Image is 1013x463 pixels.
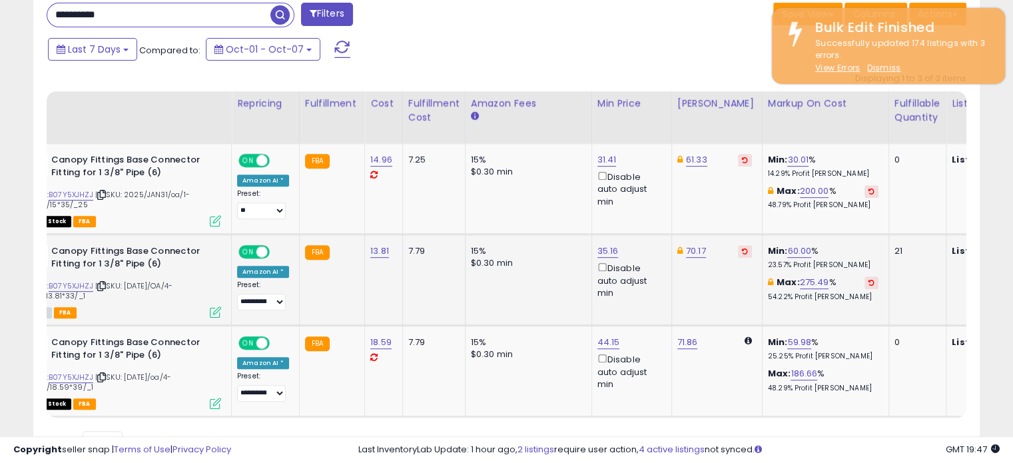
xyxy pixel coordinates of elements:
a: 14.96 [370,153,392,167]
span: Columns [853,7,895,21]
b: Max: [768,367,791,380]
div: % [768,276,878,301]
div: Disable auto adjust min [597,169,661,208]
div: $0.30 min [471,257,581,269]
div: Repricing [237,97,294,111]
a: 13.81 [370,244,389,258]
a: 35.16 [597,244,619,258]
div: ASIN: [21,154,221,225]
div: Amazon Fees [471,97,586,111]
div: 7.79 [408,245,455,257]
a: 2 listings [517,443,554,456]
a: 61.33 [686,153,707,167]
button: Filters [301,3,353,26]
p: 23.57% Profit [PERSON_NAME] [768,260,878,270]
a: 30.01 [787,153,809,167]
div: Fulfillment Cost [408,97,460,125]
a: 70.17 [686,244,706,258]
b: Canopy Fittings Base Connector Fitting for 1 3/8" Pipe (6) [51,336,213,364]
th: The percentage added to the cost of goods (COGS) that forms the calculator for Min & Max prices. [762,91,888,144]
small: FBA [305,245,330,260]
p: 48.79% Profit [PERSON_NAME] [768,201,878,210]
i: Revert to store-level Dynamic Max Price [742,248,748,254]
a: B07Y5XJHZJ [49,372,93,383]
div: 21 [894,245,936,257]
div: Preset: [237,372,289,402]
div: seller snap | | [13,444,231,456]
div: ASIN: [21,245,221,316]
a: 275.49 [800,276,829,289]
button: Actions [909,3,966,25]
div: Bulk Edit Finished [805,18,995,37]
span: | SKU: [DATE]/oa/4-26/dpi/18.59*39/_1 [21,372,171,392]
a: View Errors [815,62,860,73]
div: Disable auto adjust min [597,260,661,299]
a: B07Y5XJHZJ [49,280,93,292]
span: OFF [268,246,289,258]
b: Listed Price: [952,153,1012,166]
a: 71.86 [677,336,698,349]
div: Disable auto adjust min [597,352,661,390]
div: 0 [894,336,936,348]
b: Listed Price: [952,244,1012,257]
a: 200.00 [800,185,829,198]
a: 4 active listings [639,443,705,456]
span: All listings that are currently out of stock and unavailable for purchase on Amazon [21,216,71,227]
span: Compared to: [139,44,200,57]
div: $0.30 min [471,348,581,360]
span: | SKU: [DATE]/OA/4-4/dpc/13.81*33/_1 [21,280,172,300]
button: Save View [773,3,843,25]
div: % [768,185,878,210]
u: Dismiss [867,62,900,73]
b: Min: [768,336,788,348]
p: 54.22% Profit [PERSON_NAME] [768,292,878,302]
div: Markup on Cost [768,97,883,111]
a: Terms of Use [114,443,170,456]
small: FBA [305,154,330,169]
span: ON [240,338,256,349]
div: Fulfillable Quantity [894,97,940,125]
p: 14.29% Profit [PERSON_NAME] [768,169,878,179]
i: This overrides the store level max markup for this listing [768,278,773,286]
a: 186.66 [791,367,817,380]
div: 0 [894,154,936,166]
button: Oct-01 - Oct-07 [206,38,320,61]
div: Cost [370,97,397,111]
b: Max: [777,185,800,197]
span: ON [240,155,256,167]
div: Fulfillment [305,97,359,111]
div: Amazon AI * [237,357,289,369]
b: Max: [777,276,800,288]
span: FBA [73,216,96,227]
small: FBA [305,336,330,351]
a: B07Y5XJHZJ [49,189,93,201]
div: Last InventoryLab Update: 1 hour ago, require user action, not synced. [358,444,1000,456]
div: ASIN: [21,336,221,408]
b: Min: [768,244,788,257]
div: 15% [471,154,581,166]
b: Listed Price: [952,336,1012,348]
small: Amazon Fees. [471,111,479,123]
div: Successfully updated 174 listings with 3 errors. [805,37,995,75]
strong: Copyright [13,443,62,456]
i: Revert to store-level Max Markup [868,279,874,286]
span: Oct-01 - Oct-07 [226,43,304,56]
button: Columns [844,3,907,25]
a: 18.59 [370,336,392,349]
span: ON [240,246,256,258]
div: Min Price [597,97,666,111]
div: Title [18,97,226,111]
div: Preset: [237,189,289,219]
a: 60.00 [787,244,811,258]
p: 48.29% Profit [PERSON_NAME] [768,384,878,393]
div: % [768,336,878,361]
a: 44.15 [597,336,620,349]
div: % [768,154,878,179]
div: % [768,368,878,392]
div: Amazon AI * [237,175,289,187]
span: OFF [268,155,289,167]
div: 7.25 [408,154,455,166]
div: $0.30 min [471,166,581,178]
span: 2025-10-15 19:47 GMT [946,443,1000,456]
